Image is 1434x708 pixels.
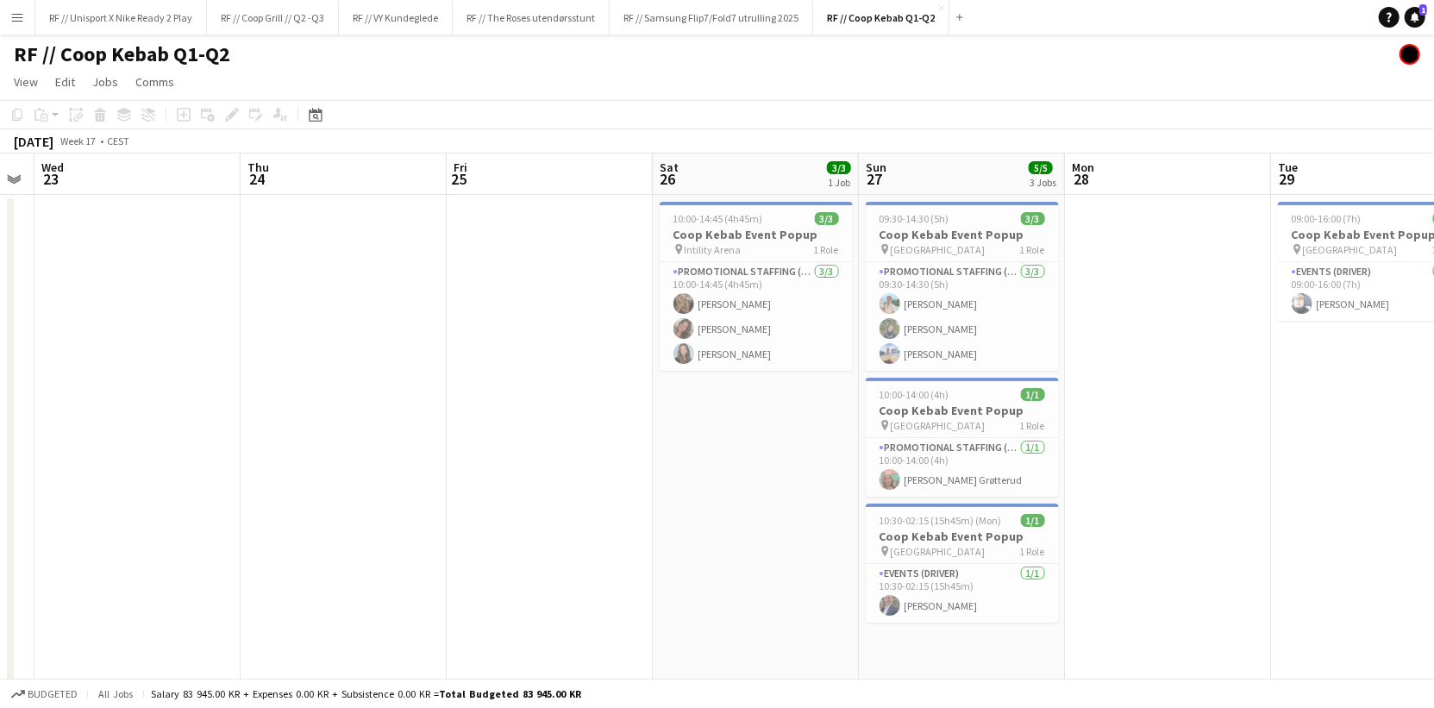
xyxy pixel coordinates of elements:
[55,74,75,90] span: Edit
[439,687,581,700] span: Total Budgeted 83 945.00 KR
[866,438,1059,497] app-card-role: Promotional Staffing (Sampling Staff)1/110:00-14:00 (4h)[PERSON_NAME] Grøtterud
[9,685,80,704] button: Budgeted
[815,212,839,225] span: 3/3
[827,161,851,174] span: 3/3
[866,403,1059,418] h3: Coop Kebab Event Popup
[128,71,181,93] a: Comms
[151,687,581,700] div: Salary 83 945.00 KR + Expenses 0.00 KR + Subsistence 0.00 KR =
[453,1,610,34] button: RF // The Roses utendørsstunt
[85,71,125,93] a: Jobs
[1021,514,1045,527] span: 1/1
[813,1,949,34] button: RF // Coop Kebab Q1-Q2
[866,529,1059,544] h3: Coop Kebab Event Popup
[685,243,742,256] span: Intility Arena
[866,564,1059,623] app-card-role: Events (Driver)1/110:30-02:15 (15h45m)[PERSON_NAME]
[880,212,949,225] span: 09:30-14:30 (5h)
[866,160,886,175] span: Sun
[1275,169,1298,189] span: 29
[1020,419,1045,432] span: 1 Role
[814,243,839,256] span: 1 Role
[880,388,949,401] span: 10:00-14:00 (4h)
[1069,169,1094,189] span: 28
[657,169,679,189] span: 26
[660,202,853,371] app-job-card: 10:00-14:45 (4h45m)3/3Coop Kebab Event Popup Intility Arena1 RolePromotional Staffing (Sampling S...
[1419,4,1427,16] span: 1
[247,160,269,175] span: Thu
[1303,243,1398,256] span: [GEOGRAPHIC_DATA]
[866,202,1059,371] app-job-card: 09:30-14:30 (5h)3/3Coop Kebab Event Popup [GEOGRAPHIC_DATA]1 RolePromotional Staffing (Sampling S...
[339,1,453,34] button: RF // VY Kundeglede
[92,74,118,90] span: Jobs
[1405,7,1425,28] a: 1
[57,135,100,147] span: Week 17
[866,262,1059,371] app-card-role: Promotional Staffing (Sampling Staff)3/309:30-14:30 (5h)[PERSON_NAME][PERSON_NAME][PERSON_NAME]
[891,243,986,256] span: [GEOGRAPHIC_DATA]
[673,212,763,225] span: 10:00-14:45 (4h45m)
[454,160,467,175] span: Fri
[35,1,207,34] button: RF // Unisport X Nike Ready 2 Play
[866,378,1059,497] app-job-card: 10:00-14:00 (4h)1/1Coop Kebab Event Popup [GEOGRAPHIC_DATA]1 RolePromotional Staffing (Sampling S...
[1020,243,1045,256] span: 1 Role
[660,262,853,371] app-card-role: Promotional Staffing (Sampling Staff)3/310:00-14:45 (4h45m)[PERSON_NAME][PERSON_NAME][PERSON_NAME]
[39,169,64,189] span: 23
[1292,212,1362,225] span: 09:00-16:00 (7h)
[1400,44,1420,65] app-user-avatar: Hin Shing Cheung
[245,169,269,189] span: 24
[95,687,136,700] span: All jobs
[828,176,850,189] div: 1 Job
[1021,388,1045,401] span: 1/1
[891,545,986,558] span: [GEOGRAPHIC_DATA]
[451,169,467,189] span: 25
[1278,160,1298,175] span: Tue
[14,133,53,150] div: [DATE]
[14,74,38,90] span: View
[863,169,886,189] span: 27
[880,514,1002,527] span: 10:30-02:15 (15h45m) (Mon)
[1020,545,1045,558] span: 1 Role
[1030,176,1056,189] div: 3 Jobs
[1021,212,1045,225] span: 3/3
[48,71,82,93] a: Edit
[610,1,813,34] button: RF // Samsung Flip7/Fold7 utrulling 2025
[107,135,129,147] div: CEST
[41,160,64,175] span: Wed
[14,41,230,67] h1: RF // Coop Kebab Q1-Q2
[1029,161,1053,174] span: 5/5
[866,504,1059,623] app-job-card: 10:30-02:15 (15h45m) (Mon)1/1Coop Kebab Event Popup [GEOGRAPHIC_DATA]1 RoleEvents (Driver)1/110:3...
[135,74,174,90] span: Comms
[1072,160,1094,175] span: Mon
[207,1,339,34] button: RF // Coop Grill // Q2 -Q3
[28,688,78,700] span: Budgeted
[7,71,45,93] a: View
[660,227,853,242] h3: Coop Kebab Event Popup
[660,160,679,175] span: Sat
[891,419,986,432] span: [GEOGRAPHIC_DATA]
[866,227,1059,242] h3: Coop Kebab Event Popup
